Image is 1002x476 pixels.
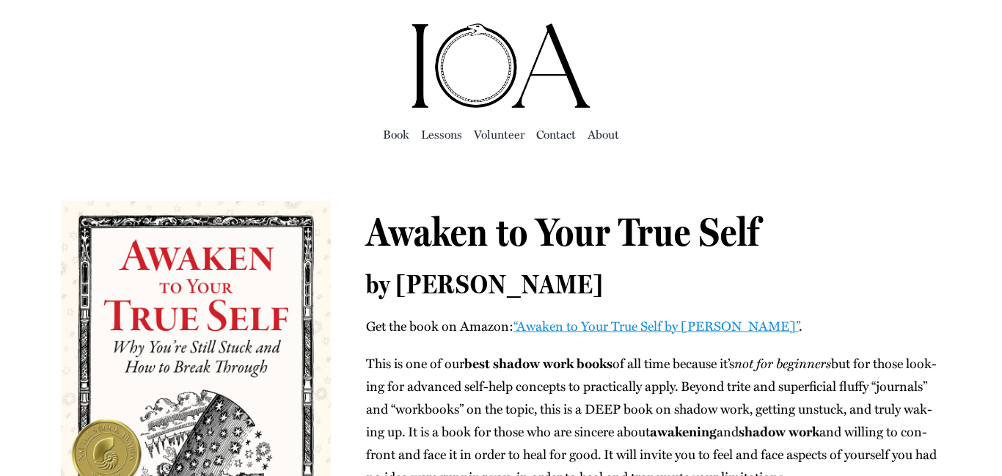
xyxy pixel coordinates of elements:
[513,316,799,335] a: “Awak­en to Your True Self by [PERSON_NAME]”
[734,353,831,373] em: not for begin­ners
[464,354,612,373] b: best shad­ow work books
[421,124,462,144] a: Lessons
[739,422,819,441] b: shad­ow work
[588,124,619,144] a: About
[474,124,524,144] a: Vol­un­teer
[61,110,941,157] nav: Main
[366,268,604,300] span: by [PERSON_NAME]
[366,208,759,255] span: Awaken to Your True Self
[366,315,941,337] p: Get the book on Ama­zon: .
[650,422,717,441] b: awak­en­ing
[536,124,576,144] a: Con­tact
[409,19,593,38] a: ioa-logo
[383,124,409,144] a: Book
[409,22,593,110] img: Institute of Awakening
